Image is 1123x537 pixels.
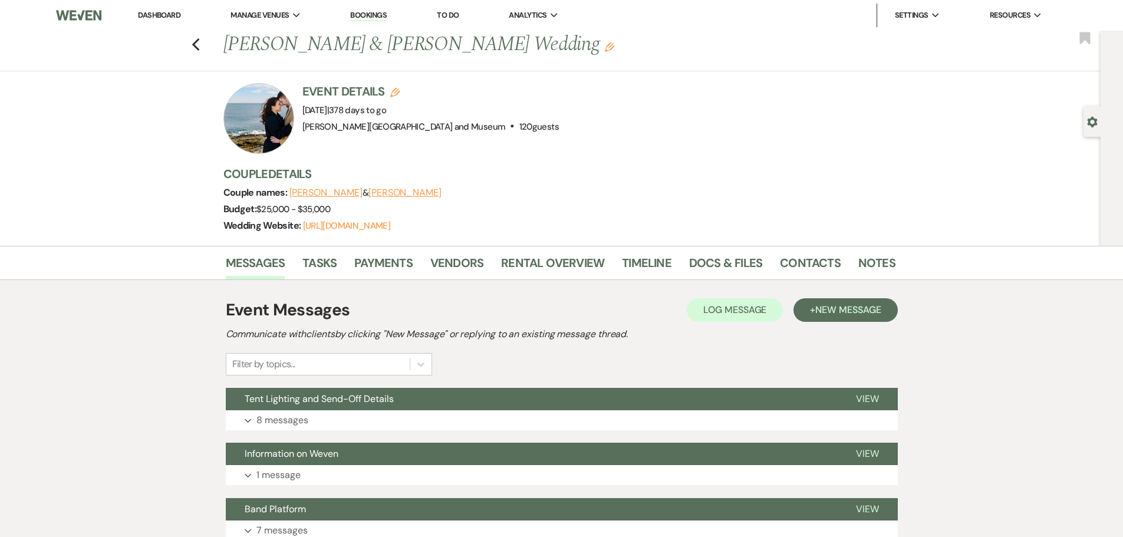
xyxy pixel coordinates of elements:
[245,447,338,460] span: Information on Weven
[223,219,303,232] span: Wedding Website:
[990,9,1030,21] span: Resources
[256,467,301,483] p: 1 message
[226,410,898,430] button: 8 messages
[837,498,898,520] button: View
[793,298,897,322] button: +New Message
[895,9,928,21] span: Settings
[302,253,337,279] a: Tasks
[856,393,879,405] span: View
[289,188,363,197] button: [PERSON_NAME]
[289,187,442,199] span: &
[245,393,394,405] span: Tent Lighting and Send-Off Details
[509,9,546,21] span: Analytics
[837,388,898,410] button: View
[437,10,459,20] a: To Do
[687,298,783,322] button: Log Message
[430,253,483,279] a: Vendors
[226,253,285,279] a: Messages
[245,503,306,515] span: Band Platform
[226,388,837,410] button: Tent Lighting and Send-Off Details
[858,253,895,279] a: Notes
[856,447,879,460] span: View
[856,503,879,515] span: View
[230,9,289,21] span: Manage Venues
[368,188,442,197] button: [PERSON_NAME]
[519,121,559,133] span: 120 guests
[689,253,762,279] a: Docs & Files
[226,443,837,465] button: Information on Weven
[256,203,330,215] span: $25,000 - $35,000
[256,413,308,428] p: 8 messages
[501,253,604,279] a: Rental Overview
[327,104,386,116] span: |
[226,327,898,341] h2: Communicate with clients by clicking "New Message" or replying to an existing message thread.
[232,357,295,371] div: Filter by topics...
[226,298,350,322] h1: Event Messages
[226,498,837,520] button: Band Platform
[605,41,614,52] button: Edit
[138,10,180,20] a: Dashboard
[350,10,387,21] a: Bookings
[1087,116,1098,127] button: Open lead details
[703,304,766,316] span: Log Message
[622,253,671,279] a: Timeline
[56,3,101,28] img: Weven Logo
[329,104,386,116] span: 378 days to go
[302,121,506,133] span: [PERSON_NAME][GEOGRAPHIC_DATA] and Museum
[303,220,390,232] a: [URL][DOMAIN_NAME]
[354,253,413,279] a: Payments
[223,186,289,199] span: Couple names:
[302,104,387,116] span: [DATE]
[226,465,898,485] button: 1 message
[780,253,841,279] a: Contacts
[815,304,881,316] span: New Message
[223,203,257,215] span: Budget:
[837,443,898,465] button: View
[302,83,559,100] h3: Event Details
[223,166,884,182] h3: Couple Details
[223,31,752,59] h1: [PERSON_NAME] & [PERSON_NAME] Wedding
